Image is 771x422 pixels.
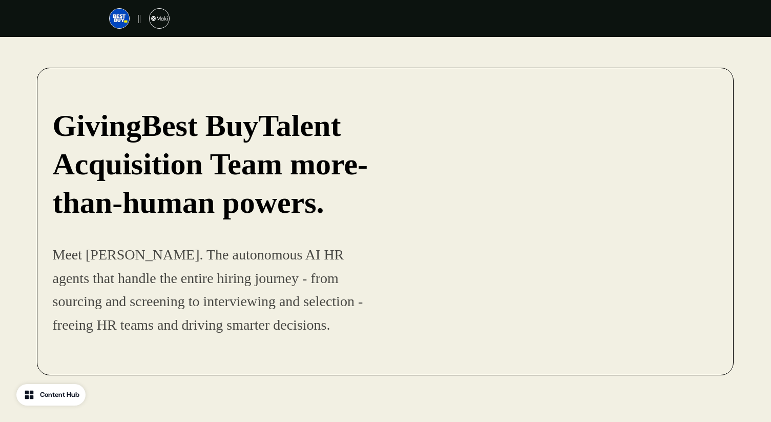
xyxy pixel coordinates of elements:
strong: Talent Acquisition Team more-than-human powers. [53,109,368,219]
div: Content Hub [40,390,79,400]
p: Best Buy [53,107,372,222]
p: || [138,12,141,25]
strong: Giving [53,109,141,143]
button: Content Hub [16,384,86,406]
p: Meet [PERSON_NAME]. The autonomous AI HR agents that handle the entire hiring journey - from sour... [53,243,372,336]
